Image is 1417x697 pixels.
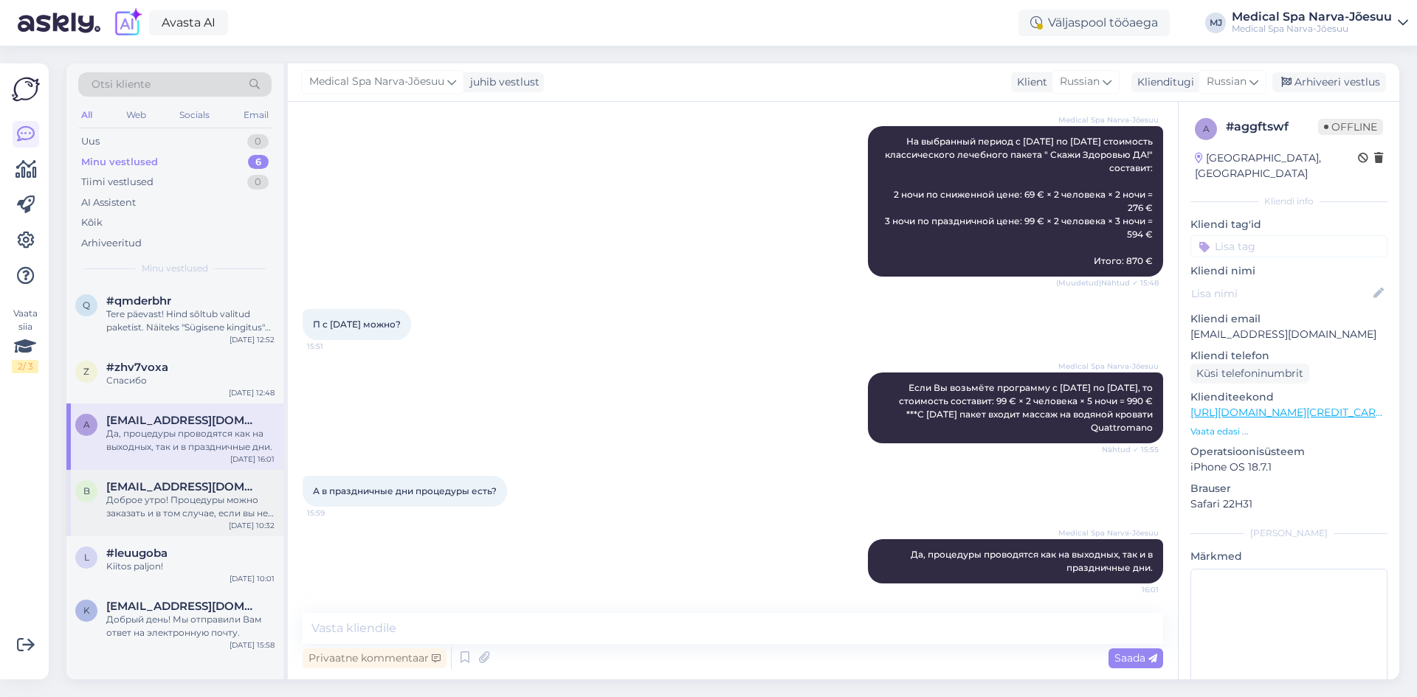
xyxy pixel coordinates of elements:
[106,294,171,308] span: #qmderbhr
[106,361,168,374] span: #zhv7voxa
[1190,460,1387,475] p: iPhone OS 18.7.1
[309,74,444,90] span: Medical Spa Narva-Jõesuu
[1131,74,1194,90] div: Klienditugi
[1102,444,1159,455] span: Nähtud ✓ 15:55
[1318,119,1383,135] span: Offline
[106,613,275,639] div: Добрый день! Мы отправили Вам ответ на электронную почту.
[1114,651,1157,665] span: Saada
[106,560,275,573] div: Kiitos paljon!
[1272,72,1386,92] div: Arhiveeri vestlus
[313,485,497,496] span: А в праздничные дни процедуры есть?
[1190,348,1387,364] p: Kliendi telefon
[911,549,1155,573] span: Да, процедуры проводятся как на выходных, так и в праздничные дни.
[1190,496,1387,512] p: Safari 22H31
[1060,74,1100,90] span: Russian
[123,105,149,125] div: Web
[1195,150,1358,181] div: [GEOGRAPHIC_DATA], [GEOGRAPHIC_DATA]
[106,374,275,387] div: Спасибо
[1190,235,1387,257] input: Lisa tag
[307,507,362,519] span: 15:59
[81,215,103,230] div: Kõik
[1190,425,1387,438] p: Vaata edasi ...
[241,105,272,125] div: Email
[303,648,447,668] div: Privaatne kommentaar
[1103,584,1159,595] span: 16:01
[12,75,40,103] img: Askly Logo
[1190,549,1387,564] p: Märkmed
[230,573,275,584] div: [DATE] 10:01
[1190,389,1387,405] p: Klienditeekond
[464,74,539,90] div: juhib vestlust
[81,236,142,251] div: Arhiveeritud
[1190,311,1387,327] p: Kliendi email
[1232,11,1392,23] div: Medical Spa Narva-Jõesuu
[248,155,269,170] div: 6
[230,454,275,465] div: [DATE] 16:01
[229,520,275,531] div: [DATE] 10:32
[1056,277,1159,288] span: (Muudetud) Nähtud ✓ 15:48
[1190,263,1387,279] p: Kliendi nimi
[313,319,401,330] span: П с [DATE] можно?
[1058,361,1159,372] span: Medical Spa Narva-Jõesuu
[230,639,275,651] div: [DATE] 15:58
[899,382,1155,433] span: Если Вы возьмёте программу с [DATE] по [DATE], то стоимость составит: 99 € × 2 человека × 5 ночи ...
[1205,13,1226,33] div: MJ
[247,175,269,190] div: 0
[83,419,90,430] span: a
[92,77,151,92] span: Otsi kliente
[106,493,275,520] div: Доброе утро! Процедуры можно заказать и в том случае, если вы не проживаете в нашем медицинском с...
[106,414,260,427] span: ala62@mail.ee
[83,485,90,496] span: b
[78,105,95,125] div: All
[229,387,275,398] div: [DATE] 12:48
[1226,118,1318,136] div: # aggftswf
[230,334,275,345] div: [DATE] 12:52
[83,299,90,311] span: q
[106,547,168,560] span: #leuugoba
[142,262,208,275] span: Minu vestlused
[81,155,158,170] div: Minu vestlused
[1190,444,1387,460] p: Operatsioonisüsteem
[106,600,260,613] span: kolk71@mail.ru
[1190,195,1387,208] div: Kliendi info
[106,427,275,454] div: Да, процедуры проводятся как на выходных, так и в праздничные дни.
[1190,217,1387,232] p: Kliendi tag'id
[149,10,228,35] a: Avasta AI
[83,605,90,616] span: k
[1207,74,1247,90] span: Russian
[176,105,213,125] div: Socials
[1232,11,1408,35] a: Medical Spa Narva-JõesuuMedical Spa Narva-Jõesuu
[247,134,269,149] div: 0
[1232,23,1392,35] div: Medical Spa Narva-Jõesuu
[12,307,38,373] div: Vaata siia
[1191,285,1371,302] input: Lisa nimi
[1190,327,1387,342] p: [EMAIL_ADDRESS][DOMAIN_NAME]
[81,175,154,190] div: Tiimi vestlused
[81,195,136,210] div: AI Assistent
[1018,10,1170,36] div: Väljaspool tööaega
[307,341,362,352] span: 15:51
[1203,123,1210,134] span: a
[12,360,38,373] div: 2 / 3
[106,480,260,493] span: brigitta5@list.ru
[1190,481,1387,496] p: Brauser
[1011,74,1047,90] div: Klient
[83,366,89,377] span: z
[84,552,89,563] span: l
[81,134,100,149] div: Uus
[1058,114,1159,125] span: Medical Spa Narva-Jõesuu
[885,136,1155,266] span: На выбранный период с [DATE] по [DATE] стоимость классического лечебного пакета " Скажи Здоровью ...
[1058,527,1159,538] span: Medical Spa Narva-Jõesuu
[1190,364,1309,384] div: Küsi telefoninumbrit
[112,7,143,38] img: explore-ai
[1190,527,1387,540] div: [PERSON_NAME]
[106,308,275,334] div: Tere päevast! Hind sõltub valitud paketist. Näiteks "Sügisene kingitus" programm on fikseeritud k...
